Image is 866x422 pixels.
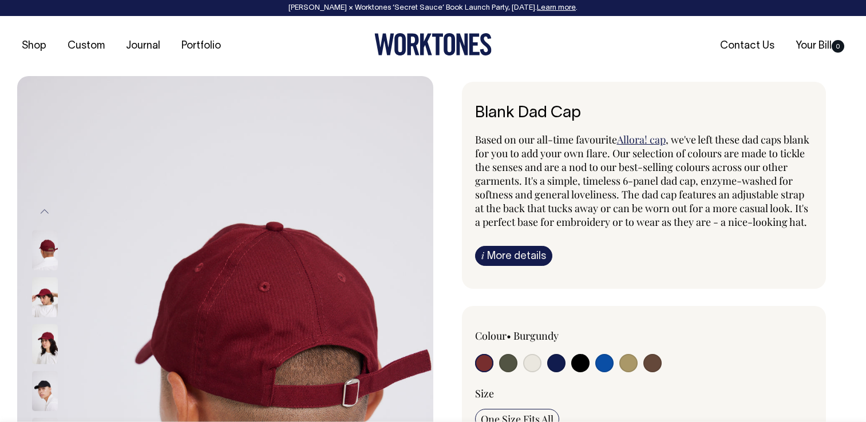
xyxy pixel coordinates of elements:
[481,249,484,261] span: i
[475,105,813,122] h1: Blank Dad Cap
[63,37,109,55] a: Custom
[475,133,617,146] span: Based on our all-time favourite
[475,133,809,229] span: , we've left these dad caps blank for you to add your own flare. Our selection of colours are mad...
[32,230,58,270] img: burgundy
[475,329,610,343] div: Colour
[475,246,552,266] a: iMore details
[11,4,855,12] div: [PERSON_NAME] × Worktones ‘Secret Sauce’ Book Launch Party, [DATE]. .
[32,277,58,317] img: burgundy
[832,40,844,53] span: 0
[17,37,51,55] a: Shop
[791,37,849,55] a: Your Bill0
[121,37,165,55] a: Journal
[617,133,666,146] a: Allora! cap
[513,329,559,343] label: Burgundy
[32,371,58,411] img: black
[507,329,511,343] span: •
[475,387,813,400] div: Size
[715,37,779,55] a: Contact Us
[537,5,576,11] a: Learn more
[36,199,53,225] button: Previous
[177,37,226,55] a: Portfolio
[32,324,58,364] img: burgundy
